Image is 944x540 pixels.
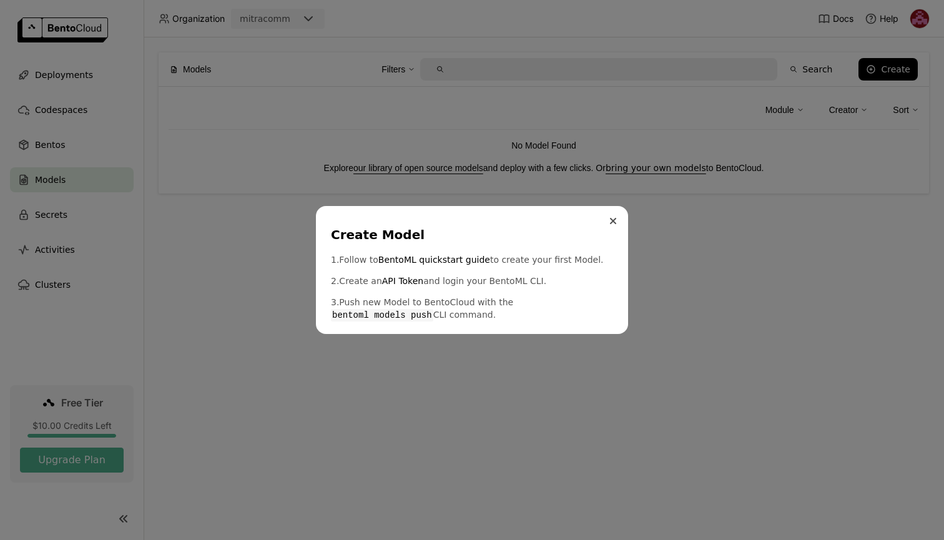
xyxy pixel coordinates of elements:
div: dialog [316,206,628,334]
p: 2. Create an and login your BentoML CLI. [331,275,613,287]
div: Create Model [331,226,608,243]
p: 1. Follow to to create your first Model. [331,253,613,266]
p: 3. Push new Model to BentoCloud with the CLI command. [331,296,613,322]
button: Close [606,214,621,228]
code: bentoml models push [331,309,433,322]
a: BentoML quickstart guide [378,253,490,266]
a: API Token [382,275,423,287]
